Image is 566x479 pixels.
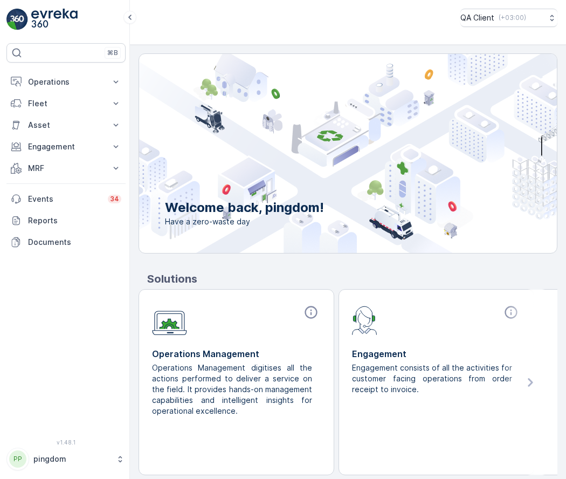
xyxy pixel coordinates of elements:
[352,347,521,360] p: Engagement
[460,12,494,23] p: QA Client
[31,9,78,30] img: logo_light-DOdMpM7g.png
[352,305,377,335] img: module-icon
[352,362,512,395] p: Engagement consists of all the activities for customer facing operations from order receipt to in...
[6,439,126,446] span: v 1.48.1
[152,362,312,416] p: Operations Management digitises all the actions performed to deliver a service on the field. It p...
[28,141,104,152] p: Engagement
[460,9,557,27] button: QA Client(+03:00)
[6,71,126,93] button: Operations
[152,305,187,336] img: module-icon
[107,49,118,57] p: ⌘B
[6,188,126,210] a: Events34
[6,9,28,30] img: logo
[147,271,557,287] p: Solutions
[152,347,321,360] p: Operations Management
[6,231,126,253] a: Documents
[6,93,126,114] button: Fleet
[499,13,526,22] p: ( +03:00 )
[33,454,111,464] p: pingdom
[28,120,104,131] p: Asset
[28,163,104,174] p: MRF
[6,136,126,158] button: Engagement
[28,194,101,204] p: Events
[91,54,557,253] img: city illustration
[9,450,26,468] div: PP
[6,448,126,470] button: PPpingdom
[6,158,126,179] button: MRF
[165,199,324,216] p: Welcome back, pingdom!
[28,215,121,226] p: Reports
[165,216,324,227] span: Have a zero-waste day
[6,114,126,136] button: Asset
[110,195,119,203] p: 34
[28,77,104,87] p: Operations
[28,237,121,248] p: Documents
[6,210,126,231] a: Reports
[28,98,104,109] p: Fleet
